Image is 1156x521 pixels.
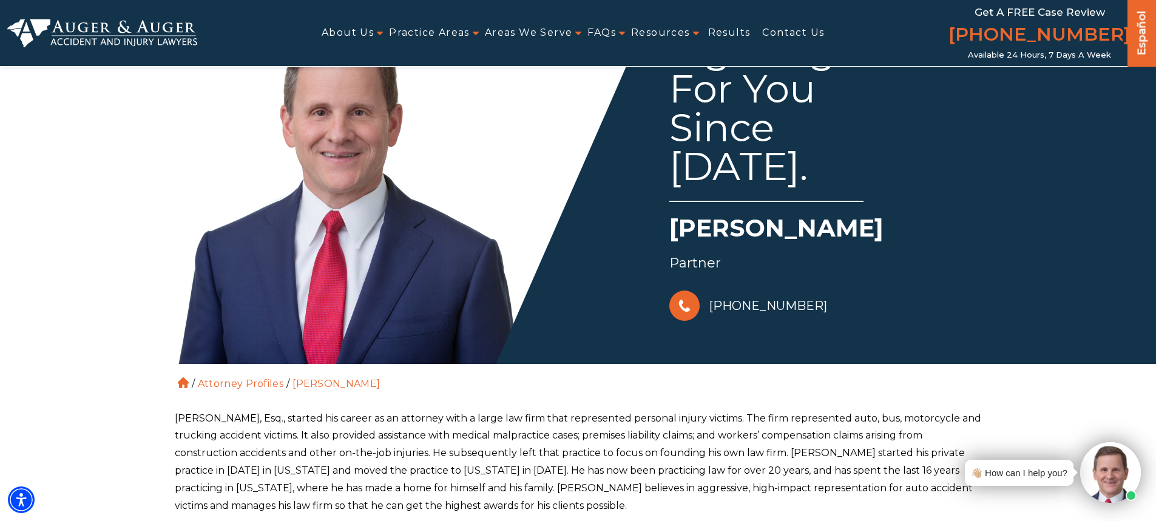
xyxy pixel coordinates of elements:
p: [PERSON_NAME], Esq., started his career as an attorney with a large law firm that represented per... [175,410,982,515]
ol: / / [175,364,982,392]
a: Practice Areas [389,19,470,47]
a: Attorney Profiles [198,378,283,389]
a: Results [708,19,751,47]
a: FAQs [587,19,616,47]
div: Fighting For You Since [DATE]. [669,30,864,202]
a: Contact Us [762,19,824,47]
span: Get a FREE Case Review [975,6,1105,18]
li: [PERSON_NAME] [289,378,383,389]
img: Auger & Auger Accident and Injury Lawyers Logo [7,19,197,48]
div: Partner [669,251,984,275]
img: Intaker widget Avatar [1080,442,1141,503]
a: [PHONE_NUMBER] [669,287,827,324]
h1: [PERSON_NAME] [669,211,984,251]
a: Resources [631,19,690,47]
a: Home [178,377,189,388]
a: [PHONE_NUMBER] [948,21,1131,50]
a: Areas We Serve [485,19,573,47]
a: About Us [322,19,374,47]
div: 👋🏼 How can I help you? [971,465,1067,481]
div: Accessibility Menu [8,486,35,513]
span: Available 24 Hours, 7 Days a Week [968,50,1111,60]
